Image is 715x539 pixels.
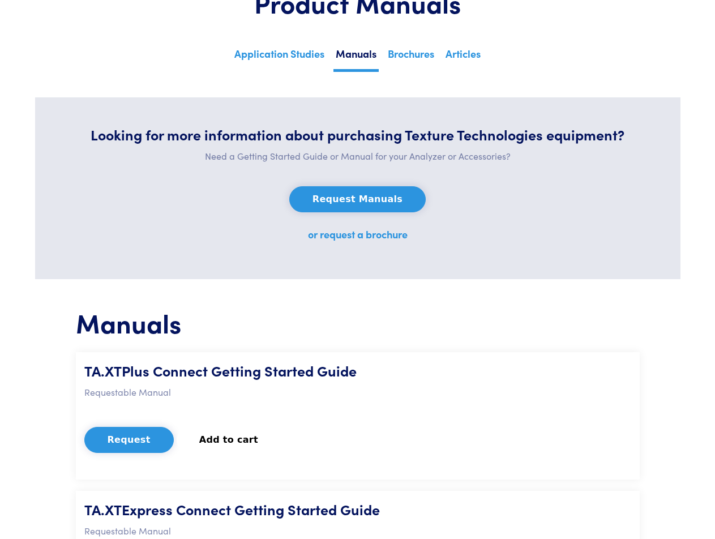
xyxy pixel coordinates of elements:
button: Add to cart [177,427,281,452]
h5: TA.XTPlus Connect Getting Started Guide [84,361,631,380]
p: Need a Getting Started Guide or Manual for your Analyzer or Accessories? [62,149,653,164]
a: Brochures [386,44,436,69]
p: Requestable Manual [84,524,631,538]
h5: Looking for more information about purchasing Texture Technologies equipment? [62,125,653,144]
a: Articles [443,44,483,69]
button: Request [84,427,174,453]
a: Application Studies [232,44,327,69]
a: or request a brochure [308,227,408,241]
h5: TA.XTExpress Connect Getting Started Guide [84,499,631,519]
a: Manuals [333,44,379,72]
h1: Manuals [69,306,647,339]
p: Requestable Manual [84,385,631,400]
button: Request Manuals [289,186,426,212]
